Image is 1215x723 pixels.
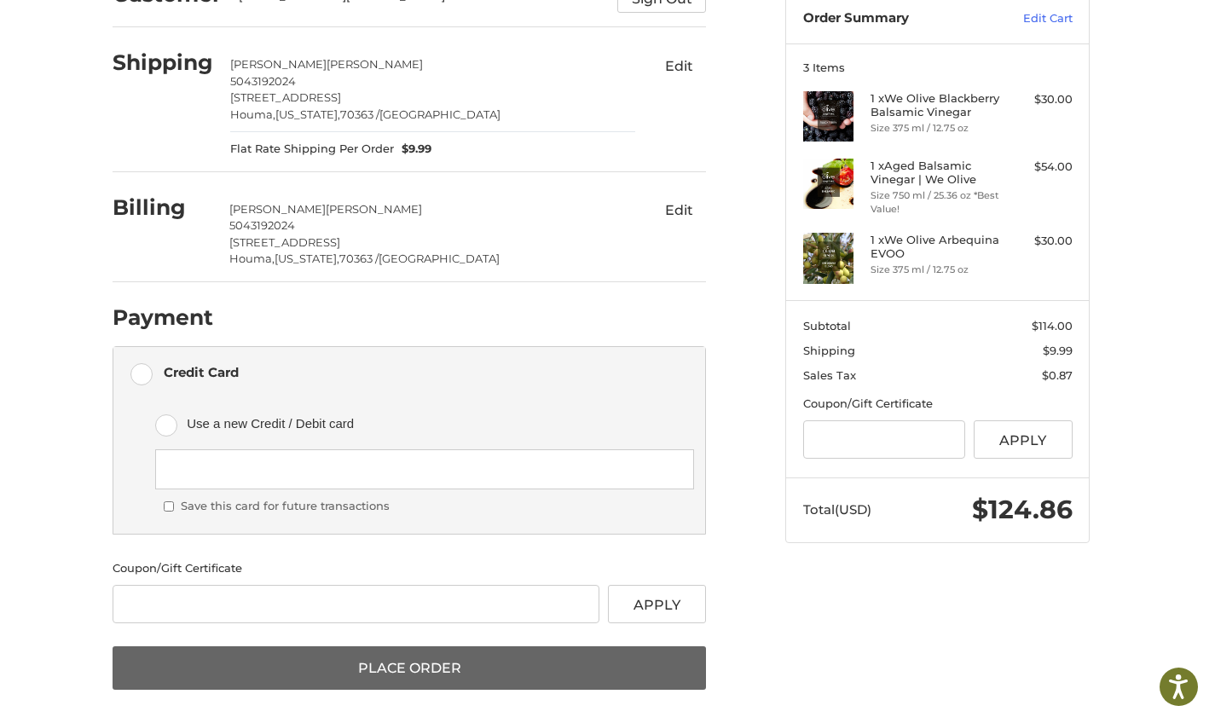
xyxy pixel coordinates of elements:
[803,368,856,382] span: Sales Tax
[803,501,871,518] span: Total (USD)
[1005,91,1073,108] div: $30.00
[229,218,295,232] span: 5043192024
[379,107,500,121] span: [GEOGRAPHIC_DATA]
[327,57,423,71] span: [PERSON_NAME]
[181,498,390,515] label: Save this card for future transactions
[229,252,275,265] span: Houma,
[229,202,326,216] span: [PERSON_NAME]
[972,494,1073,525] span: $124.86
[803,420,966,459] input: Gift Certificate or Coupon Code
[608,585,707,623] button: Apply
[974,420,1073,459] button: Apply
[113,560,706,577] div: Coupon/Gift Certificate
[1005,159,1073,176] div: $54.00
[196,22,217,43] button: Open LiveChat chat widget
[113,646,706,691] button: Place Order
[651,197,706,224] button: Edit
[230,107,275,121] span: Houma,
[230,74,296,88] span: 5043192024
[230,90,341,104] span: [STREET_ADDRESS]
[340,107,379,121] span: 70363 /
[326,202,422,216] span: [PERSON_NAME]
[651,52,706,79] button: Edit
[1032,319,1073,333] span: $114.00
[187,409,669,437] span: Use a new Credit / Debit card
[113,194,212,221] h2: Billing
[871,91,1001,119] h4: 1 x We Olive Blackberry Balsamic Vinegar
[164,358,239,386] div: Credit Card
[871,121,1001,136] li: Size 375 ml / 12.75 oz
[1042,368,1073,382] span: $0.87
[339,252,379,265] span: 70363 /
[871,159,1001,187] h4: 1 x Aged Balsamic Vinegar | We Olive
[871,263,1001,277] li: Size 375 ml / 12.75 oz
[229,235,340,249] span: [STREET_ADDRESS]
[871,233,1001,261] h4: 1 x We Olive Arbequina EVOO
[803,61,1073,74] h3: 3 Items
[113,49,213,76] h2: Shipping
[275,252,339,265] span: [US_STATE],
[167,461,682,477] iframe: Secure card payment input frame
[379,252,500,265] span: [GEOGRAPHIC_DATA]
[230,141,394,158] span: Flat Rate Shipping Per Order
[871,188,1001,217] li: Size 750 ml / 25.36 oz *Best Value!
[803,344,855,357] span: Shipping
[986,10,1073,27] a: Edit Cart
[1005,233,1073,250] div: $30.00
[113,304,213,331] h2: Payment
[803,396,1073,413] div: Coupon/Gift Certificate
[394,141,432,158] span: $9.99
[24,26,193,39] p: We're away right now. Please check back later!
[803,10,986,27] h3: Order Summary
[230,57,327,71] span: [PERSON_NAME]
[113,585,599,623] input: Gift Certificate or Coupon Code
[275,107,340,121] span: [US_STATE],
[803,319,851,333] span: Subtotal
[1043,344,1073,357] span: $9.99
